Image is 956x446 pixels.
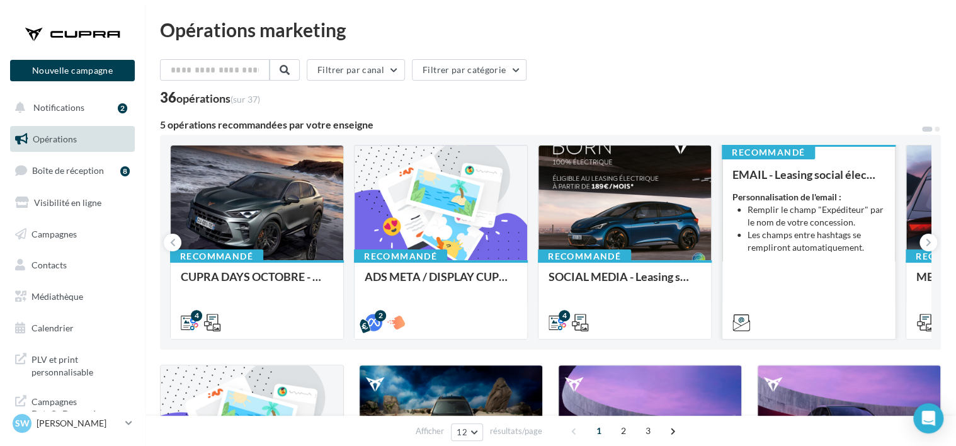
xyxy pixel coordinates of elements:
[120,166,130,176] div: 8
[732,192,841,202] strong: Personnalisation de l'email :
[549,270,701,295] div: SOCIAL MEDIA - Leasing social électrique - CUPRA Born
[457,427,467,437] span: 12
[732,168,885,181] div: EMAIL - Leasing social électrique - CUPRA Born One
[613,421,634,441] span: 2
[31,291,83,302] span: Médiathèque
[451,423,483,441] button: 12
[8,315,137,341] a: Calendrier
[32,165,104,176] span: Boîte de réception
[34,197,101,208] span: Visibilité en ligne
[10,60,135,81] button: Nouvelle campagne
[160,20,941,39] div: Opérations marketing
[31,393,130,420] span: Campagnes DataOnDemand
[365,270,517,295] div: ADS META / DISPLAY CUPRA DAYS Septembre 2025
[589,421,609,441] span: 1
[31,351,130,378] span: PLV et print personnalisable
[748,203,885,229] li: Remplir le champ "Expéditeur" par le nom de votre concession.
[913,403,943,433] div: Open Intercom Messenger
[375,310,386,321] div: 2
[354,249,447,263] div: Recommandé
[416,425,444,437] span: Afficher
[490,425,542,437] span: résultats/page
[230,94,260,105] span: (sur 37)
[538,249,631,263] div: Recommandé
[15,417,30,430] span: SW
[8,346,137,383] a: PLV et print personnalisable
[722,146,815,159] div: Recommandé
[31,228,77,239] span: Campagnes
[638,421,658,441] span: 3
[559,310,570,321] div: 4
[8,190,137,216] a: Visibilité en ligne
[8,126,137,152] a: Opérations
[8,252,137,278] a: Contacts
[412,59,526,81] button: Filtrer par catégorie
[748,229,885,254] li: Les champs entre hashtags se rempliront automatiquement.
[8,283,137,310] a: Médiathèque
[170,249,263,263] div: Recommandé
[37,417,120,430] p: [PERSON_NAME]
[8,388,137,425] a: Campagnes DataOnDemand
[33,134,77,144] span: Opérations
[10,411,135,435] a: SW [PERSON_NAME]
[118,103,127,113] div: 2
[33,102,84,113] span: Notifications
[31,260,67,270] span: Contacts
[160,120,921,130] div: 5 opérations recommandées par votre enseigne
[176,93,260,104] div: opérations
[160,91,260,105] div: 36
[8,221,137,248] a: Campagnes
[181,270,333,295] div: CUPRA DAYS OCTOBRE - SOME
[8,94,132,121] button: Notifications 2
[31,323,74,333] span: Calendrier
[307,59,405,81] button: Filtrer par canal
[8,157,137,184] a: Boîte de réception8
[191,310,202,321] div: 4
